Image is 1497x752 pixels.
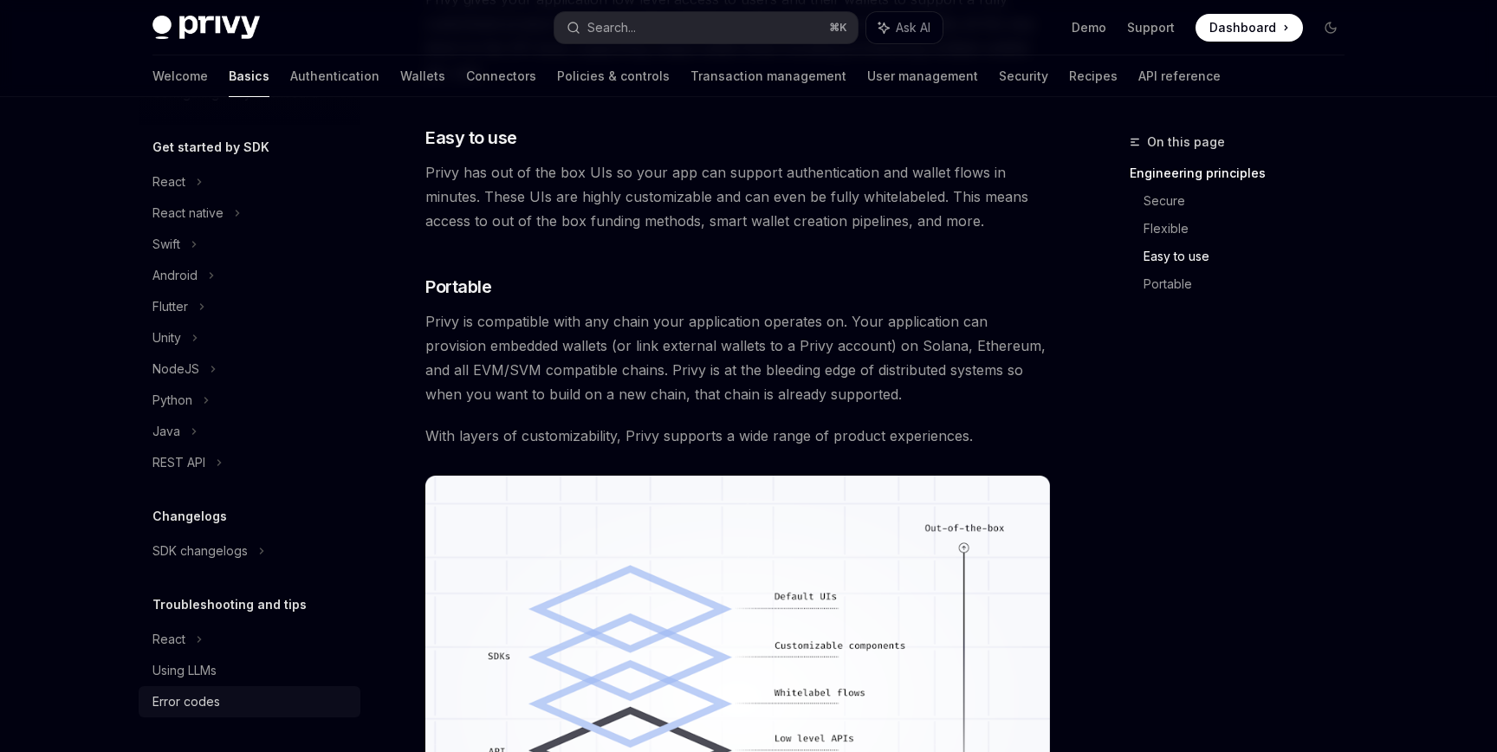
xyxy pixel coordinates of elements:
a: Connectors [466,55,536,97]
div: React [152,172,185,192]
div: Android [152,265,198,286]
a: Recipes [1069,55,1118,97]
a: Basics [229,55,269,97]
span: Easy to use [425,126,517,150]
span: On this page [1147,132,1225,152]
a: Demo [1072,19,1106,36]
div: React [152,629,185,650]
a: Policies & controls [557,55,670,97]
span: Portable [425,275,491,299]
a: Support [1127,19,1175,36]
a: API reference [1138,55,1221,97]
div: SDK changelogs [152,541,248,561]
div: NodeJS [152,359,199,379]
span: ⌘ K [829,21,847,35]
div: Using LLMs [152,660,217,681]
span: Dashboard [1209,19,1276,36]
span: Ask AI [896,19,930,36]
img: dark logo [152,16,260,40]
span: Privy is compatible with any chain your application operates on. Your application can provision e... [425,309,1050,406]
a: Dashboard [1196,14,1303,42]
div: Java [152,421,180,442]
h5: Get started by SDK [152,137,269,158]
div: Error codes [152,691,220,712]
button: Search...⌘K [554,12,858,43]
a: Authentication [290,55,379,97]
a: User management [867,55,978,97]
button: Ask AI [866,12,943,43]
div: Unity [152,327,181,348]
a: Easy to use [1144,243,1358,270]
div: Search... [587,17,636,38]
a: Secure [1144,187,1358,215]
h5: Changelogs [152,506,227,527]
div: React native [152,203,224,224]
div: REST API [152,452,205,473]
a: Security [999,55,1048,97]
a: Portable [1144,270,1358,298]
div: Python [152,390,192,411]
a: Engineering principles [1130,159,1358,187]
a: Transaction management [690,55,846,97]
a: Using LLMs [139,655,360,686]
div: Flutter [152,296,188,317]
span: Privy has out of the box UIs so your app can support authentication and wallet flows in minutes. ... [425,160,1050,233]
button: Toggle dark mode [1317,14,1345,42]
a: Welcome [152,55,208,97]
a: Error codes [139,686,360,717]
a: Wallets [400,55,445,97]
span: With layers of customizability, Privy supports a wide range of product experiences. [425,424,1050,448]
div: Swift [152,234,180,255]
a: Flexible [1144,215,1358,243]
h5: Troubleshooting and tips [152,594,307,615]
